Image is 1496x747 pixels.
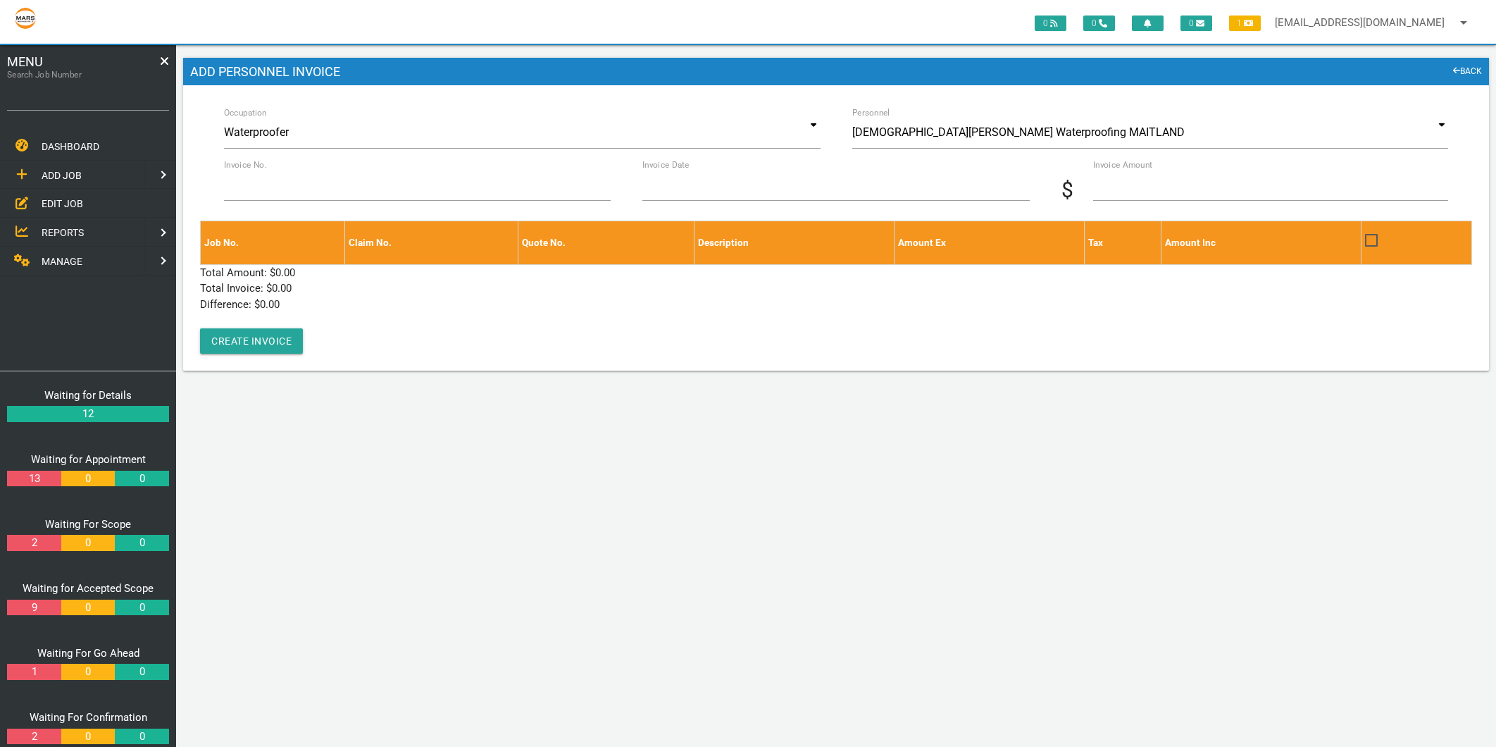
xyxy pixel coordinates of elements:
[115,600,168,616] a: 0
[1229,16,1261,31] span: 1
[224,159,267,171] label: Invoice No.
[42,256,82,267] span: MANAGE
[1035,16,1066,31] span: 0
[115,535,168,551] a: 0
[61,471,115,487] a: 0
[37,647,139,660] a: Waiting For Go Ahead
[7,729,61,745] a: 2
[1084,221,1161,264] th: Tax
[42,198,83,209] span: EDIT JOB
[61,729,115,745] a: 0
[7,535,61,551] a: 2
[1083,16,1115,31] span: 0
[7,68,137,81] label: Search Job Number
[642,159,689,171] label: Invoice Date
[183,58,1489,86] h1: Add Personnel Invoice
[61,600,115,616] a: 0
[14,7,37,30] img: s3file
[1093,159,1378,171] label: Invoice Amount
[1453,65,1483,79] a: BACK
[42,141,99,152] span: DASHBOARD
[275,266,295,279] span: 0.00
[61,535,115,551] a: 0
[44,389,132,402] a: Waiting for Details
[42,227,84,238] span: REPORTS
[7,600,61,616] a: 9
[200,328,303,354] button: Create Invoice
[1161,221,1361,264] th: Amount Inc
[115,664,168,680] a: 0
[115,729,168,745] a: 0
[694,221,894,264] th: Description
[7,471,61,487] a: 13
[7,664,61,680] a: 1
[7,406,169,422] a: 12
[61,664,115,680] a: 0
[23,582,154,595] a: Waiting for Accepted Scope
[200,297,1472,313] p: Difference: $
[45,518,131,531] a: Waiting For Scope
[852,106,890,119] label: Personnel
[200,265,1472,281] p: Total Amount: $
[31,453,146,466] a: Waiting for Appointment
[200,280,1472,297] p: Total Invoice: $
[224,106,267,119] label: Occupation
[7,52,43,71] span: MENU
[30,711,147,724] a: Waiting For Confirmation
[201,221,345,264] th: Job No.
[1061,174,1093,206] span: $
[894,221,1084,264] th: Amount Ex
[260,298,280,311] span: 0.00
[345,221,518,264] th: Claim No.
[1180,16,1212,31] span: 0
[42,170,82,181] span: ADD JOB
[272,282,292,295] span: 0.00
[518,221,694,264] th: Quote No.
[115,471,168,487] a: 0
